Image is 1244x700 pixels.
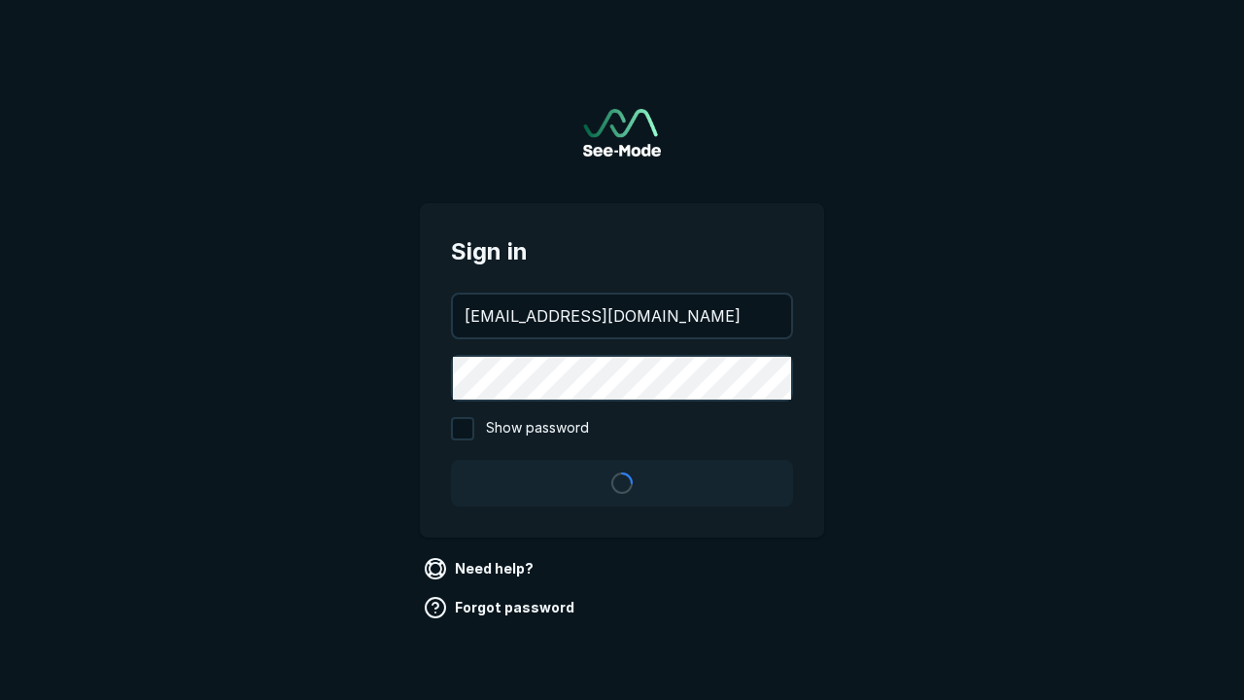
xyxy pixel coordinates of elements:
input: your@email.com [453,295,791,337]
a: Go to sign in [583,109,661,157]
span: Sign in [451,234,793,269]
span: Show password [486,417,589,440]
img: See-Mode Logo [583,109,661,157]
a: Forgot password [420,592,582,623]
a: Need help? [420,553,541,584]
